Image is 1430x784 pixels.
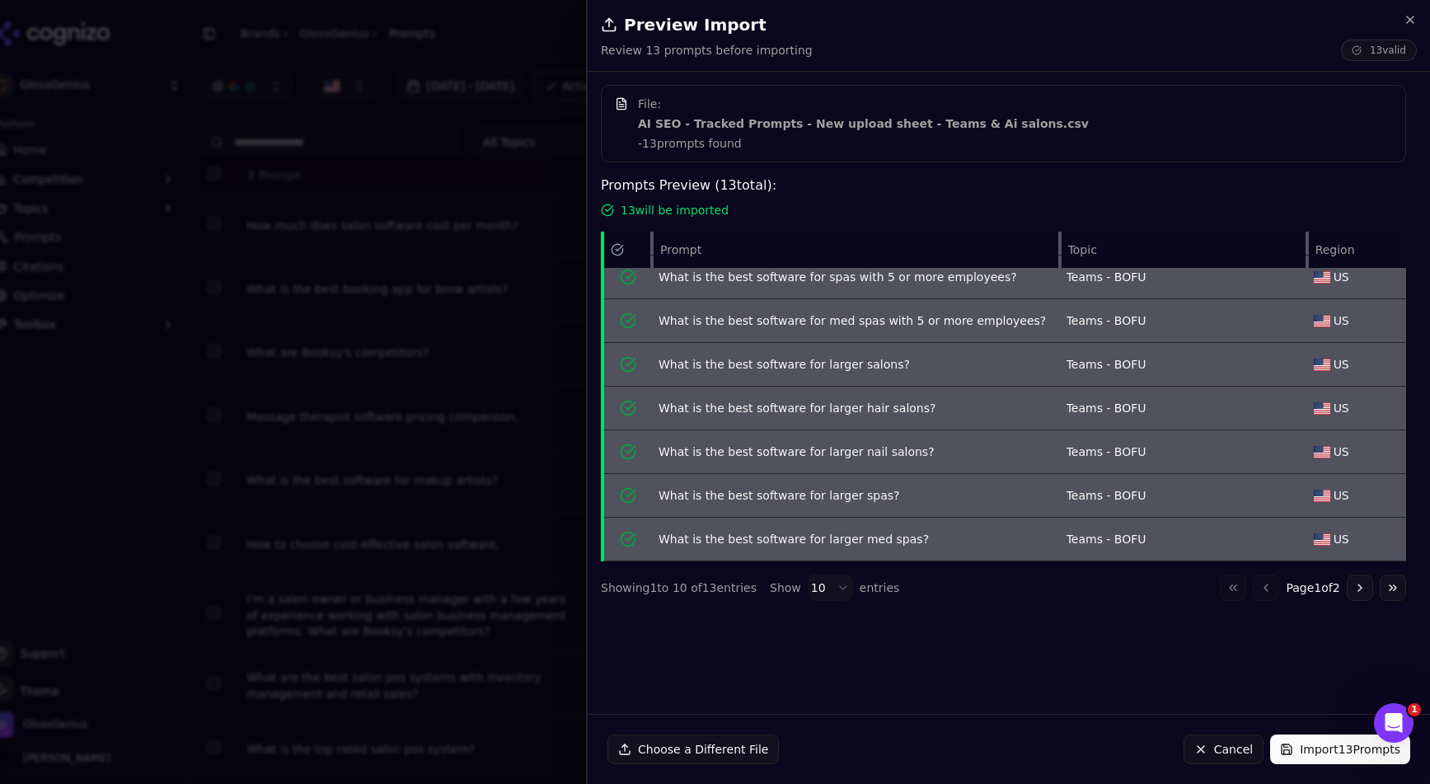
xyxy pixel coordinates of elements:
[1067,531,1301,547] div: Teams - BOFU
[860,580,900,596] span: entries
[659,400,1053,416] div: What is the best software for larger hair salons?
[659,269,1053,285] div: What is the best software for spas with 5 or more employees?
[659,356,1053,373] div: What is the best software for larger salons?
[601,232,1406,561] div: Data table
[659,531,1053,547] div: What is the best software for larger med spas?
[1314,315,1330,327] img: US flag
[1270,735,1410,764] button: Import13Prompts
[1374,703,1414,743] iframe: Intercom live chat
[1334,487,1349,504] span: US
[1408,703,1421,716] span: 1
[1315,242,1355,258] span: Region
[602,232,652,269] th: status
[659,444,1053,460] div: What is the best software for larger nail salons?
[1341,40,1417,61] span: 13 valid
[1068,242,1097,258] span: Topic
[1067,487,1301,504] div: Teams - BOFU
[601,42,813,59] p: Review 13 prompts before importing
[1067,356,1301,373] div: Teams - BOFU
[659,312,1053,329] div: What is the best software for med spas with 5 or more employees?
[1067,400,1301,416] div: Teams - BOFU
[1334,269,1349,285] span: US
[601,13,1417,36] h2: Preview Import
[770,580,801,596] span: Show
[601,580,757,596] div: Showing 1 to 10 of 13 entries
[1067,312,1301,329] div: Teams - BOFU
[1307,232,1406,269] th: Region
[638,115,1089,132] strong: AI SEO - Tracked Prompts - New upload sheet - Teams & Ai salons.csv
[1314,533,1330,546] img: US flag
[601,176,1406,195] h4: Prompts Preview ( 13 total):
[1314,490,1330,502] img: US flag
[1060,232,1307,269] th: Topic
[1334,312,1349,329] span: US
[607,735,779,764] button: Choose a Different File
[659,487,1053,504] div: What is the best software for larger spas?
[1334,444,1349,460] span: US
[1314,359,1330,371] img: US flag
[621,202,729,218] span: 13 will be imported
[1314,446,1330,458] img: US flag
[1334,531,1349,547] span: US
[638,96,1392,152] div: File: - 13 prompts found
[1067,269,1301,285] div: Teams - BOFU
[1314,402,1330,415] img: US flag
[660,242,701,258] span: Prompt
[1184,735,1264,764] button: Cancel
[1286,580,1339,596] span: Page 1 of 2
[1334,356,1349,373] span: US
[1314,271,1330,284] img: US flag
[1334,400,1349,416] span: US
[652,232,1060,269] th: Prompt
[1067,444,1301,460] div: Teams - BOFU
